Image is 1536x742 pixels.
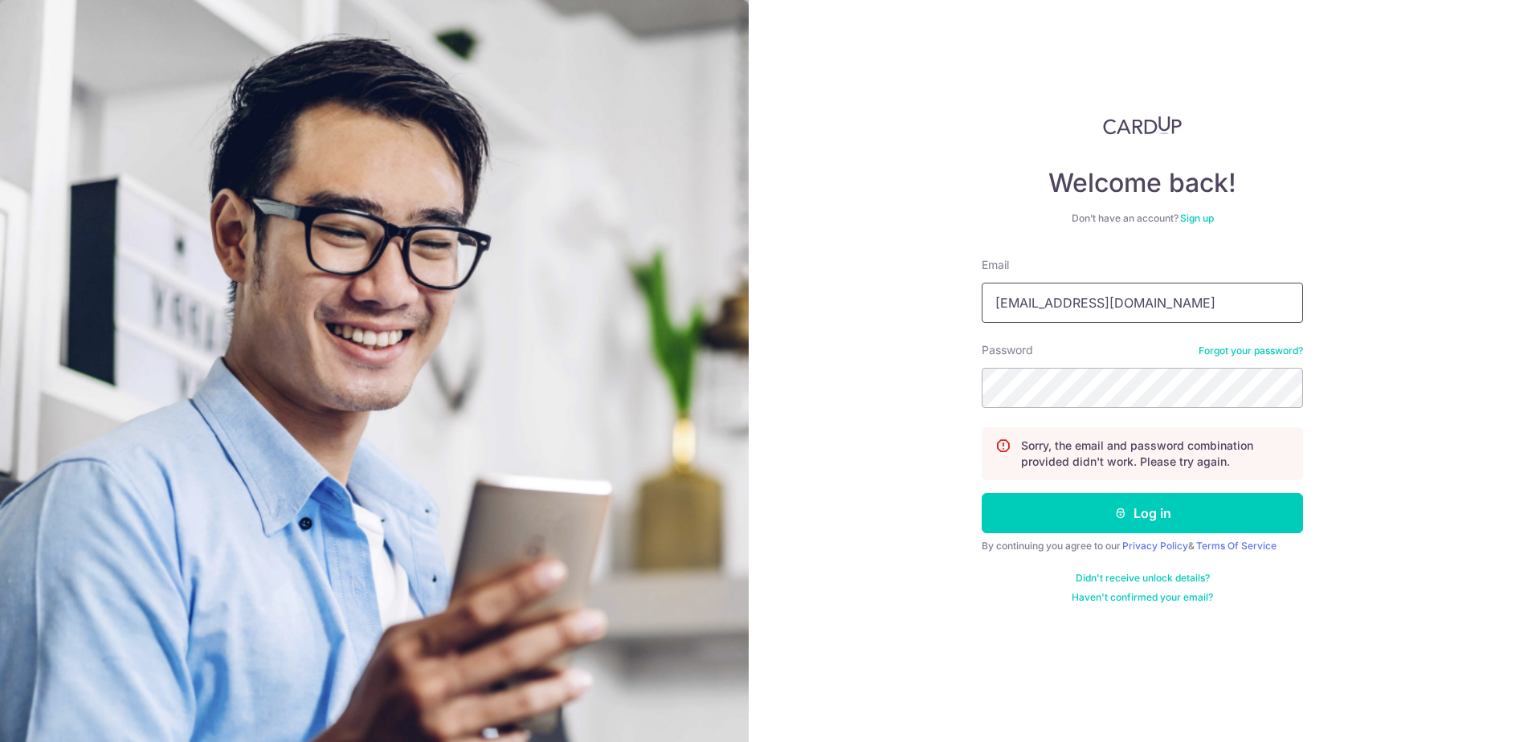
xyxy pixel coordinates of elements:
[982,540,1303,552] div: By continuing you agree to our &
[1076,572,1210,585] a: Didn't receive unlock details?
[982,493,1303,533] button: Log in
[1196,540,1277,552] a: Terms Of Service
[1122,540,1188,552] a: Privacy Policy
[1072,591,1213,604] a: Haven't confirmed your email?
[1180,212,1214,224] a: Sign up
[1199,344,1303,357] a: Forgot your password?
[982,257,1009,273] label: Email
[982,212,1303,225] div: Don’t have an account?
[1103,116,1182,135] img: CardUp Logo
[1021,438,1289,470] p: Sorry, the email and password combination provided didn't work. Please try again.
[982,283,1303,323] input: Enter your Email
[982,342,1033,358] label: Password
[982,167,1303,199] h4: Welcome back!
